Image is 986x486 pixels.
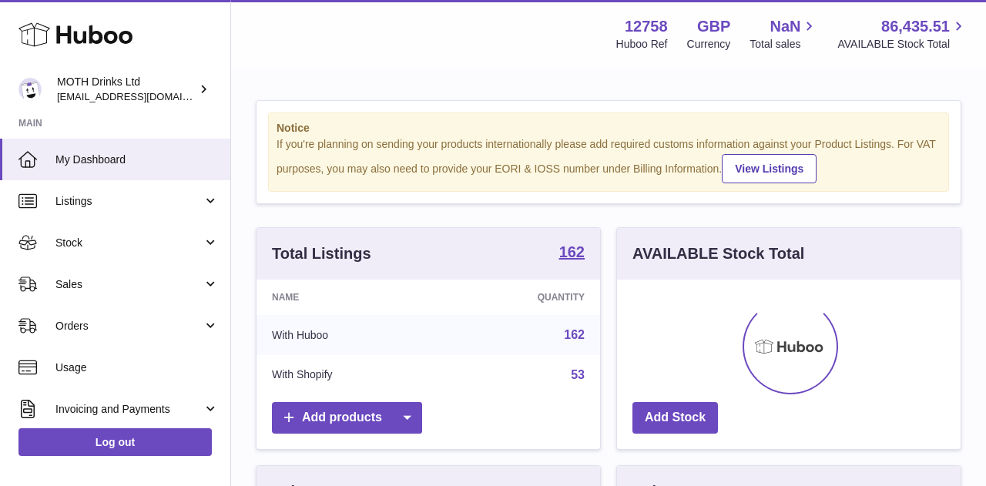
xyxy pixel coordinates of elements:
a: 162 [559,244,585,263]
td: With Huboo [257,315,441,355]
a: Add Stock [632,402,718,434]
span: Invoicing and Payments [55,402,203,417]
a: 86,435.51 AVAILABLE Stock Total [837,16,968,52]
a: Log out [18,428,212,456]
span: NaN [770,16,800,37]
span: Sales [55,277,203,292]
div: Currency [687,37,731,52]
th: Quantity [441,280,600,315]
strong: 162 [559,244,585,260]
span: Listings [55,194,203,209]
span: 86,435.51 [881,16,950,37]
a: 162 [564,328,585,341]
span: AVAILABLE Stock Total [837,37,968,52]
a: View Listings [722,154,817,183]
a: NaN Total sales [750,16,818,52]
img: orders@mothdrinks.com [18,78,42,101]
div: Huboo Ref [616,37,668,52]
strong: Notice [277,121,941,136]
h3: AVAILABLE Stock Total [632,243,804,264]
div: MOTH Drinks Ltd [57,75,196,104]
td: With Shopify [257,355,441,395]
span: My Dashboard [55,153,219,167]
th: Name [257,280,441,315]
span: Stock [55,236,203,250]
strong: GBP [697,16,730,37]
strong: 12758 [625,16,668,37]
div: If you're planning on sending your products internationally please add required customs informati... [277,137,941,183]
a: Add products [272,402,422,434]
span: Orders [55,319,203,333]
a: 53 [571,368,585,381]
h3: Total Listings [272,243,371,264]
span: Usage [55,360,219,375]
span: Total sales [750,37,818,52]
span: [EMAIL_ADDRESS][DOMAIN_NAME] [57,90,226,102]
